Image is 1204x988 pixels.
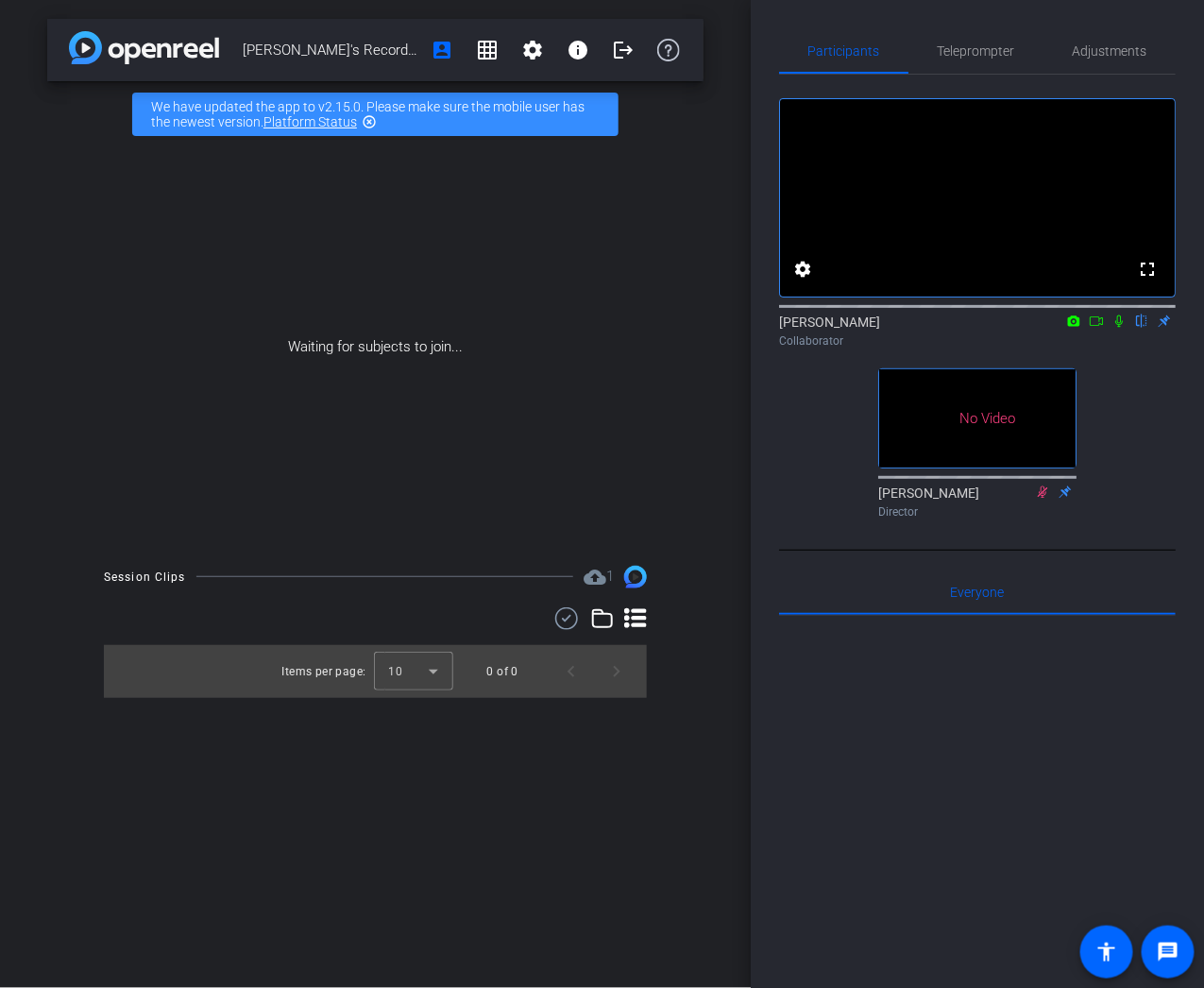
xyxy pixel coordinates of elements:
[362,114,377,129] mat-icon: highlight_off
[938,44,1015,58] span: Teleprompter
[624,566,647,588] img: Session clips
[612,39,635,61] mat-icon: logout
[1073,44,1147,58] span: Adjustments
[1136,258,1159,281] mat-icon: fullscreen
[476,39,499,61] mat-icon: grid_on
[487,662,518,681] div: 0 of 0
[779,332,1176,349] div: Collaborator
[431,39,453,61] mat-icon: account_box
[584,566,614,588] span: Destinations for your clips
[263,114,357,129] a: Platform Status
[606,568,614,585] span: 1
[878,484,1077,520] div: [PERSON_NAME]
[104,568,186,587] div: Session Clips
[791,258,814,281] mat-icon: settings
[521,39,544,61] mat-icon: settings
[567,39,589,61] mat-icon: info
[549,649,594,694] button: Previous page
[951,586,1005,599] span: Everyone
[584,566,606,588] mat-icon: cloud_upload
[808,44,880,58] span: Participants
[1095,941,1118,963] mat-icon: accessibility
[69,31,219,64] img: app-logo
[878,503,1077,520] div: Director
[594,649,639,694] button: Next page
[779,313,1176,349] div: [PERSON_NAME]
[243,31,419,69] span: [PERSON_NAME]'s Record 2025
[132,93,619,136] div: We have updated the app to v2.15.0. Please make sure the mobile user has the newest version.
[959,410,1015,427] span: No Video
[1130,312,1153,329] mat-icon: flip
[1157,941,1179,963] mat-icon: message
[47,147,704,547] div: Waiting for subjects to join...
[282,662,366,681] div: Items per page:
